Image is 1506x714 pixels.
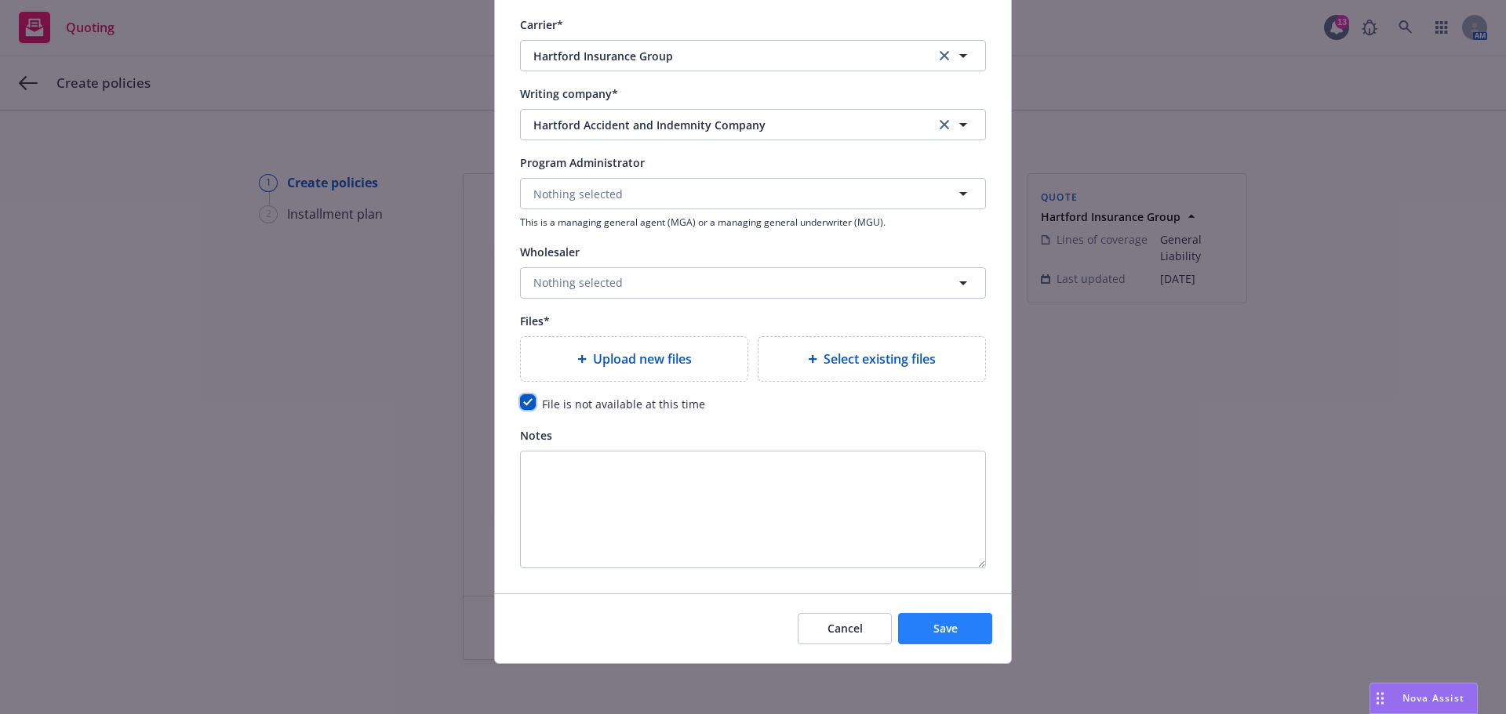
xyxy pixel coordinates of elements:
[520,428,552,443] span: Notes
[593,350,692,368] span: Upload new files
[898,613,992,644] button: Save
[1370,683,1478,714] button: Nova Assist
[935,46,954,65] a: clear selection
[533,117,911,133] span: Hartford Accident and Indemnity Company
[1402,691,1464,705] span: Nova Assist
[520,86,618,101] span: Writing company*
[533,186,623,202] span: Nothing selected
[1370,683,1390,713] div: Drag to move
[798,613,892,644] button: Cancel
[520,336,748,382] div: Upload new files
[824,350,936,368] span: Select existing files
[520,155,645,170] span: Program Administrator
[520,40,986,71] button: Hartford Insurance Groupclear selection
[520,216,986,229] span: This is a managing general agent (MGA) or a managing general underwriter (MGU).
[935,115,954,134] a: clear selection
[933,621,958,636] span: Save
[533,48,911,64] span: Hartford Insurance Group
[542,397,705,411] span: File is not available at this time
[520,267,986,299] button: Nothing selected
[758,336,986,382] div: Select existing files
[520,245,580,259] span: Wholesaler
[520,178,986,209] button: Nothing selected
[828,621,863,636] span: Cancel
[520,314,550,328] span: Files*
[533,274,623,291] span: Nothing selected
[520,17,563,32] span: Carrier*
[520,109,986,140] button: Hartford Accident and Indemnity Companyclear selection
